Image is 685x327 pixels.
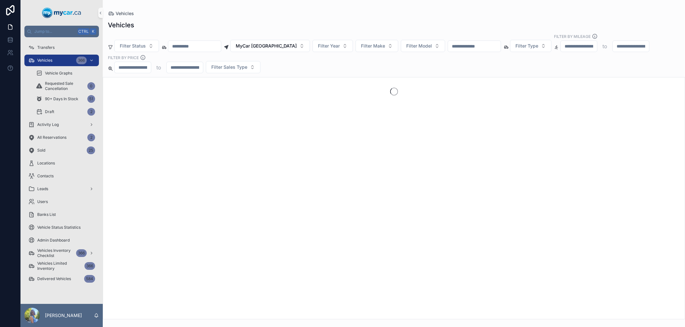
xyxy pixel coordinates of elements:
button: Select Button [510,40,551,52]
a: Transfers [24,42,99,53]
span: MyCar [GEOGRAPHIC_DATA] [236,43,297,49]
span: K [91,29,96,34]
a: Requested Sale Cancellation0 [32,80,99,92]
a: Locations [24,157,99,169]
span: Vehicles [116,10,134,17]
p: to [602,42,607,50]
span: Transfers [37,45,55,50]
a: Vehicle Graphs [32,67,99,79]
a: Vehicle Status Statistics [24,222,99,233]
div: 2 [87,134,95,141]
span: Sold [37,148,45,153]
span: All Reservations [37,135,66,140]
span: Draft [45,109,54,114]
span: Activity Log [37,122,59,127]
h1: Vehicles [108,21,134,30]
span: Leads [37,186,48,191]
div: 0 [87,82,95,90]
p: to [156,64,161,71]
button: Select Button [312,40,353,52]
a: Admin Dashboard [24,234,99,246]
button: Select Button [114,40,159,52]
a: 90+ Days In Stock51 [32,93,99,105]
span: Users [37,199,48,204]
span: Jump to... [34,29,75,34]
span: Banks List [37,212,56,217]
span: Vehicles Limited Inventory [37,261,82,271]
span: Filter Make [361,43,385,49]
span: Locations [37,161,55,166]
span: Vehicles [37,58,52,63]
button: Select Button [356,40,398,52]
label: Filter By Mileage [554,33,591,39]
button: Select Button [206,61,260,73]
label: FILTER BY PRICE [108,55,139,60]
span: Ctrl [78,28,89,35]
div: 366 [84,262,95,270]
a: Leads [24,183,99,195]
span: Filter Year [318,43,340,49]
a: Sold25 [24,145,99,156]
span: Vehicle Graphs [45,71,72,76]
div: 366 [76,57,87,64]
a: Draft2 [32,106,99,118]
button: Jump to...CtrlK [24,26,99,37]
img: App logo [42,8,81,18]
span: Delivered Vehicles [37,276,71,281]
div: 584 [84,275,95,283]
span: Requested Sale Cancellation [45,81,85,91]
span: Vehicle Status Statistics [37,225,81,230]
span: 90+ Days In Stock [45,96,78,102]
a: Banks List [24,209,99,220]
a: Contacts [24,170,99,182]
div: scrollable content [21,37,103,293]
button: Select Button [401,40,445,52]
a: Activity Log [24,119,99,130]
span: Filter Type [515,43,538,49]
span: Filter Sales Type [211,64,247,70]
a: Users [24,196,99,208]
span: Filter Status [120,43,146,49]
span: Contacts [37,173,54,179]
span: Admin Dashboard [37,238,70,243]
a: Vehicles Inventory Checklist366 [24,247,99,259]
span: Vehicles Inventory Checklist [37,248,74,258]
button: Select Button [230,40,310,52]
a: All Reservations2 [24,132,99,143]
div: 51 [87,95,95,103]
p: [PERSON_NAME] [45,312,82,319]
a: Vehicles366 [24,55,99,66]
div: 25 [87,146,95,154]
div: 366 [76,249,87,257]
a: Vehicles Limited Inventory366 [24,260,99,272]
div: 2 [87,108,95,116]
a: Vehicles [108,10,134,17]
a: Delivered Vehicles584 [24,273,99,285]
span: Filter Model [406,43,432,49]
